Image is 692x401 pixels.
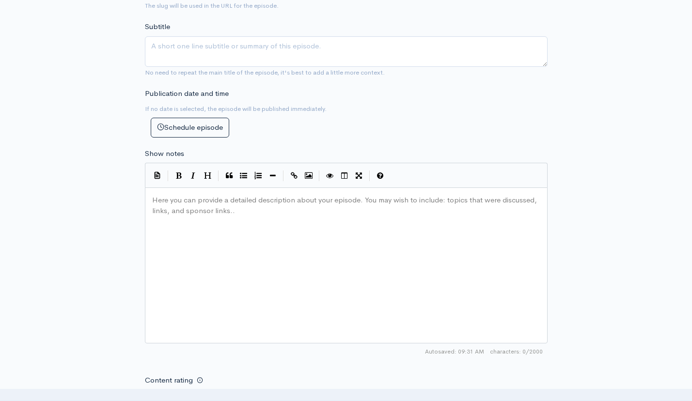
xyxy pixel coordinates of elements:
button: Markdown Guide [373,169,388,183]
i: | [319,170,320,182]
button: Insert Image [301,169,316,183]
button: Toggle Fullscreen [352,169,366,183]
span: 0/2000 [490,347,543,356]
span: Autosaved: 09:31 AM [425,347,484,356]
label: Subtitle [145,21,170,32]
button: Create Link [287,169,301,183]
label: Content rating [145,370,193,390]
i: | [168,170,169,182]
label: Show notes [145,148,184,159]
button: Heading [201,169,215,183]
button: Quote [222,169,236,183]
small: If no date is selected, the episode will be published immediately. [145,105,327,113]
button: Numbered List [251,169,266,183]
label: Publication date and time [145,88,229,99]
button: Insert Horizontal Line [266,169,280,183]
button: Italic [186,169,201,183]
small: The slug will be used in the URL for the episode. [145,1,279,10]
button: Schedule episode [151,118,229,138]
i: | [369,170,370,182]
i: | [218,170,219,182]
small: No need to repeat the main title of the episode, it's best to add a little more context. [145,68,385,77]
button: Generic List [236,169,251,183]
button: Insert Show Notes Template [150,168,165,182]
button: Toggle Preview [323,169,337,183]
button: Toggle Side by Side [337,169,352,183]
i: | [283,170,284,182]
button: Bold [172,169,186,183]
